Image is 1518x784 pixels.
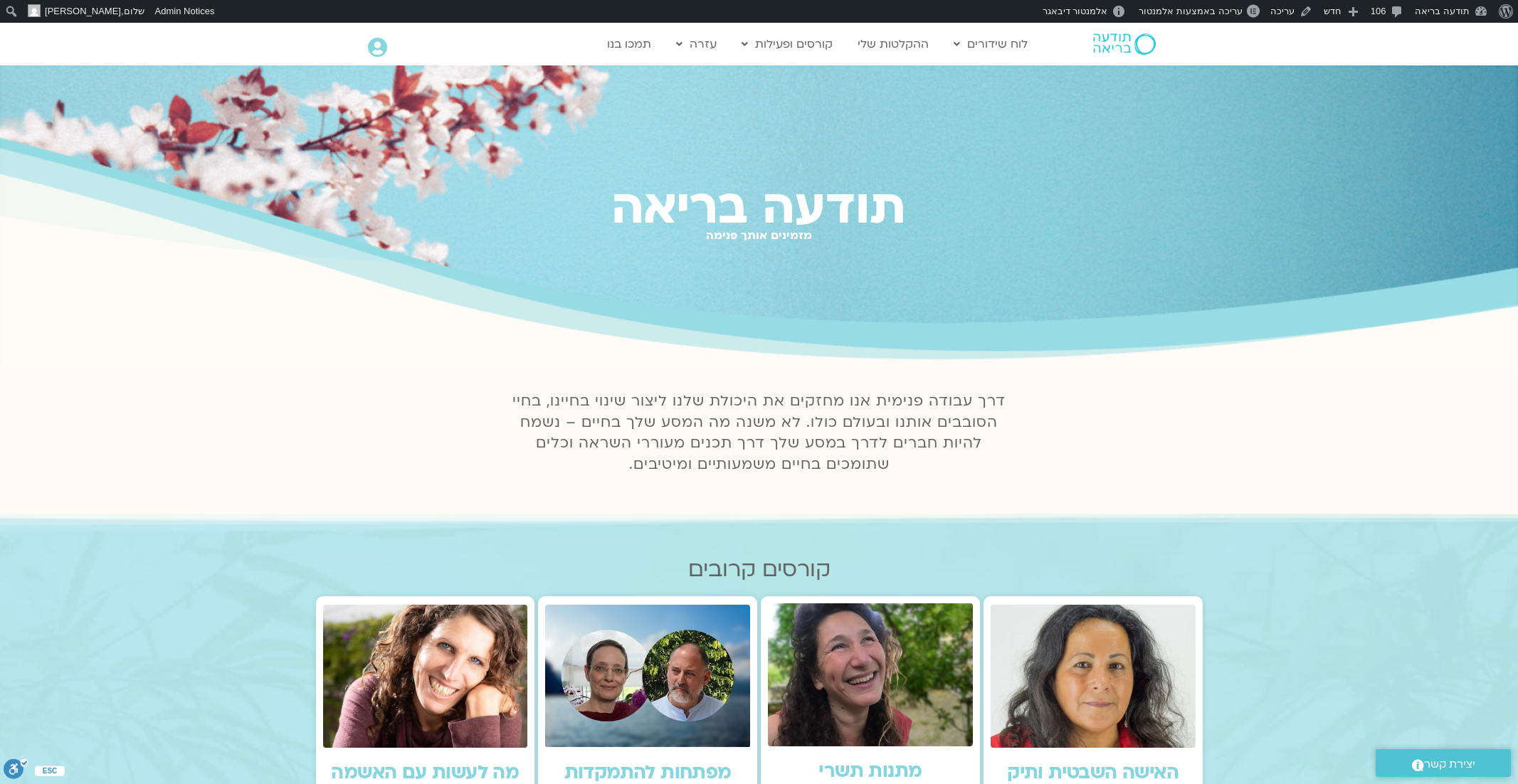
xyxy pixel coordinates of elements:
span: עריכה באמצעות אלמנטור [1139,6,1242,16]
span: [PERSON_NAME] [45,6,121,16]
a: ההקלטות שלי [850,31,936,58]
span: יצירת קשר [1424,755,1475,774]
a: תמכו בנו [600,31,658,58]
a: יצירת קשר [1376,749,1511,777]
a: לוח שידורים [947,31,1035,58]
h2: קורסים קרובים [316,557,1203,582]
a: עזרה [669,31,724,58]
a: קורסים ופעילות [734,31,840,58]
a: מתנות תשרי [818,758,922,784]
p: דרך עבודה פנימית אנו מחזקים את היכולת שלנו ליצור שינוי בחיינו, בחיי הסובבים אותנו ובעולם כולו. לא... [505,391,1014,476]
img: תודעה בריאה [1093,33,1156,55]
